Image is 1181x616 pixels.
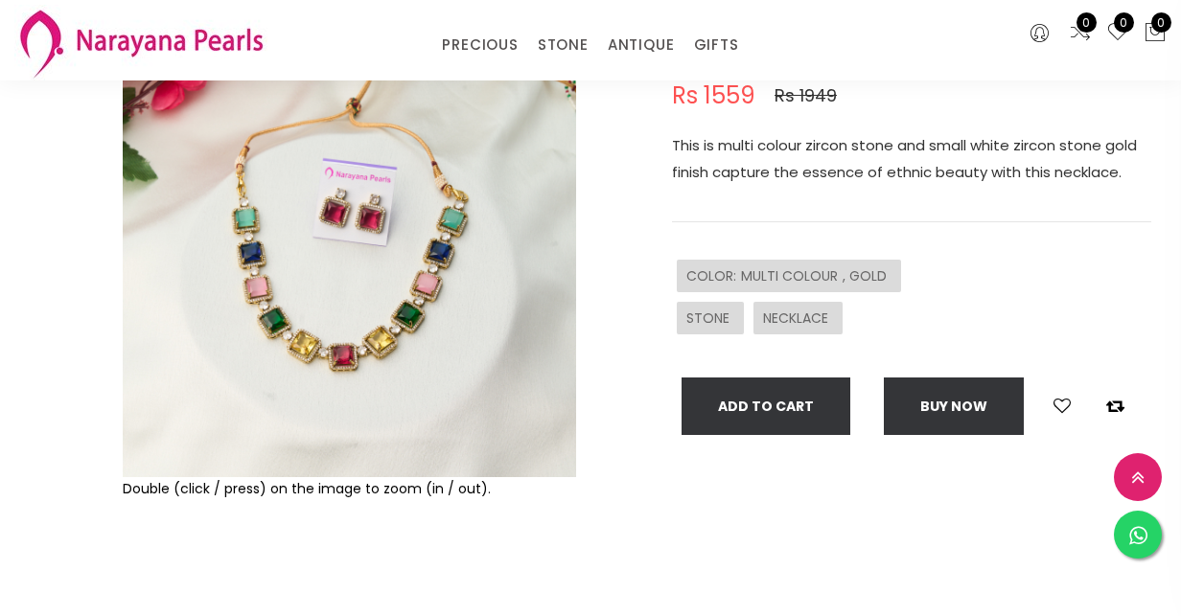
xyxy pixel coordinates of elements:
button: Buy now [884,377,1024,435]
a: 0 [1069,21,1092,46]
span: 0 [1114,12,1134,33]
span: Rs 1949 [775,84,837,107]
span: STONE [686,308,734,328]
div: Double (click / press) on the image to zoom (in / out). [123,477,576,500]
button: 0 [1144,21,1167,46]
a: ANTIQUE [608,31,675,59]
button: Add to wishlist [1048,394,1077,419]
span: NECKLACE [763,308,833,328]
span: COLOR : [686,266,741,285]
a: 0 [1106,21,1129,46]
button: Add to compare [1100,394,1130,419]
a: GIFTS [694,31,739,59]
span: MULTI COLOUR [741,266,843,285]
a: STONE [538,31,589,59]
p: This is multi colour zircon stone and small white zircon stone gold finish capture the essence of... [672,132,1151,186]
span: Rs 1559 [672,84,755,107]
span: , GOLD [843,266,892,285]
span: 0 [1077,12,1097,33]
a: PRECIOUS [442,31,518,59]
button: Add To Cart [682,377,850,435]
span: 0 [1151,12,1171,33]
img: Example [123,24,576,477]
